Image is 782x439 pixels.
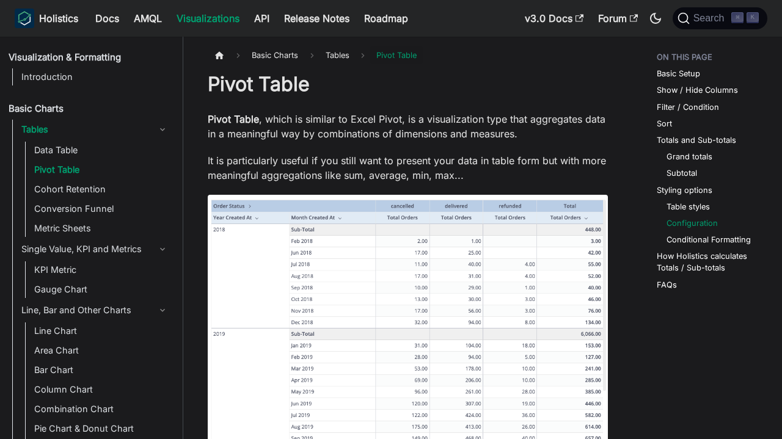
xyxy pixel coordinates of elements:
a: FAQs [657,279,677,291]
a: Metric Sheets [31,220,172,237]
a: Pivot Table [31,161,172,178]
a: Filter / Condition [657,101,719,113]
a: Sort [657,118,672,129]
a: KPI Metric [31,261,172,278]
a: Grand totals [667,151,712,162]
a: Conversion Funnel [31,200,172,217]
strong: Pivot Table [208,113,259,125]
a: Conditional Formatting [667,234,751,245]
a: Release Notes [277,9,357,28]
a: Visualization & Formatting [5,49,172,66]
span: Tables [320,46,356,64]
a: Basic Setup [657,68,700,79]
span: Basic Charts [246,46,304,64]
kbd: ⌘ [731,12,744,23]
a: Roadmap [357,9,415,28]
a: Data Table [31,142,172,159]
h1: Pivot Table [208,72,608,96]
button: Search (Command+K) [673,7,767,29]
a: Table styles [667,201,710,212]
span: Search [690,13,732,24]
a: API [247,9,277,28]
p: , which is similar to Excel Pivot, is a visualization type that aggregates data in a meaningful w... [208,112,608,141]
a: Gauge Chart [31,281,172,298]
img: Holistics [15,9,34,28]
nav: Breadcrumbs [208,46,608,64]
a: Subtotal [667,167,697,179]
a: How Holistics calculates Totals / Sub-totals [657,250,762,274]
a: Cohort Retention [31,181,172,198]
a: Forum [591,9,645,28]
a: Line, Bar and Other Charts [18,300,172,320]
a: Single Value, KPI and Metrics [18,239,172,259]
span: Pivot Table [370,46,423,64]
a: Pie Chart & Donut Chart [31,420,172,437]
b: Holistics [39,11,78,26]
button: Switch between dark and light mode (currently dark mode) [646,9,665,28]
a: v3.0 Docs [517,9,591,28]
a: Tables [18,120,172,139]
a: Home page [208,46,231,64]
a: Area Chart [31,342,172,359]
a: Visualizations [169,9,247,28]
a: Show / Hide Columns [657,84,738,96]
a: Introduction [18,68,172,85]
a: Column Chart [31,381,172,398]
kbd: K [747,12,759,23]
a: Totals and Sub-totals [657,134,736,146]
a: Basic Charts [5,100,172,117]
p: It is particularly useful if you still want to present your data in table form but with more mean... [208,153,608,183]
a: AMQL [126,9,169,28]
a: Line Chart [31,322,172,339]
a: Configuration [667,217,718,229]
a: Combination Chart [31,401,172,418]
a: Styling options [657,184,712,196]
a: Docs [88,9,126,28]
a: Bar Chart [31,361,172,379]
a: HolisticsHolistics [15,9,78,28]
